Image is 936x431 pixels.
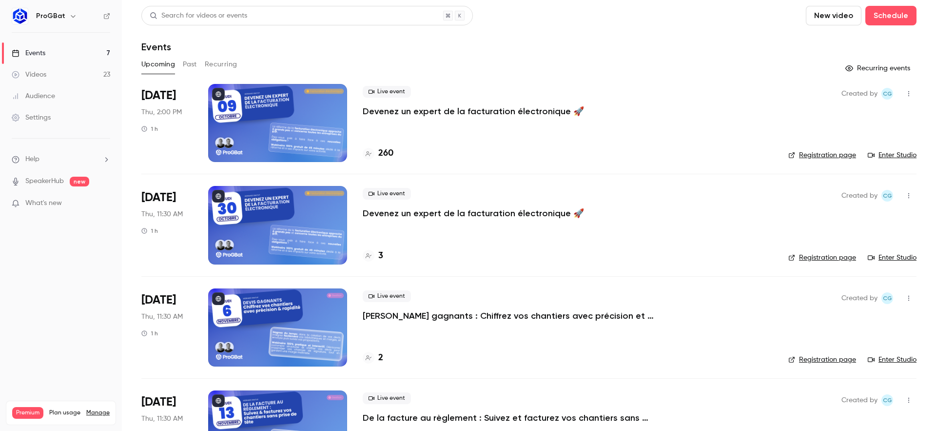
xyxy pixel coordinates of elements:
[141,288,193,367] div: Nov 6 Thu, 11:30 AM (Europe/Paris)
[868,253,916,263] a: Enter Studio
[841,61,916,76] button: Recurring events
[141,41,171,53] h1: Events
[363,249,383,263] a: 3
[363,412,655,424] a: De la facture au règlement : Suivez et facturez vos chantiers sans prise de tête
[141,186,193,264] div: Oct 30 Thu, 11:30 AM (Europe/Paris)
[868,355,916,365] a: Enter Studio
[378,147,393,160] h4: 260
[881,394,893,406] span: Charles Gallard
[25,198,62,208] span: What's new
[363,86,411,98] span: Live event
[881,292,893,304] span: Charles Gallard
[363,207,584,219] a: Devenez un expert de la facturation électronique 🚀
[141,57,175,72] button: Upcoming
[141,107,182,117] span: Thu, 2:00 PM
[141,125,158,133] div: 1 h
[12,91,55,101] div: Audience
[378,249,383,263] h4: 3
[868,150,916,160] a: Enter Studio
[788,253,856,263] a: Registration page
[881,88,893,100] span: Charles Gallard
[12,48,45,58] div: Events
[841,292,877,304] span: Created by
[841,394,877,406] span: Created by
[141,329,158,337] div: 1 h
[363,105,584,117] a: Devenez un expert de la facturation électronique 🚀
[25,176,64,186] a: SpeakerHub
[49,409,80,417] span: Plan usage
[70,177,89,186] span: new
[363,310,655,322] a: [PERSON_NAME] gagnants : Chiffrez vos chantiers avec précision et rapidité
[788,355,856,365] a: Registration page
[881,190,893,202] span: Charles Gallard
[36,11,65,21] h6: ProGBat
[883,88,892,100] span: CG
[183,57,197,72] button: Past
[12,154,110,164] li: help-dropdown-opener
[363,188,411,200] span: Live event
[883,394,892,406] span: CG
[141,312,183,322] span: Thu, 11:30 AM
[841,88,877,100] span: Created by
[141,190,176,205] span: [DATE]
[25,154,39,164] span: Help
[363,290,411,302] span: Live event
[841,190,877,202] span: Created by
[141,88,176,103] span: [DATE]
[12,113,51,123] div: Settings
[205,57,237,72] button: Recurring
[141,292,176,308] span: [DATE]
[883,292,892,304] span: CG
[141,394,176,410] span: [DATE]
[363,351,383,365] a: 2
[12,407,43,419] span: Premium
[363,392,411,404] span: Live event
[141,209,183,219] span: Thu, 11:30 AM
[806,6,861,25] button: New video
[883,190,892,202] span: CG
[363,147,393,160] a: 260
[865,6,916,25] button: Schedule
[788,150,856,160] a: Registration page
[141,84,193,162] div: Oct 9 Thu, 2:00 PM (Europe/Paris)
[86,409,110,417] a: Manage
[12,8,28,24] img: ProGBat
[378,351,383,365] h4: 2
[150,11,247,21] div: Search for videos or events
[141,414,183,424] span: Thu, 11:30 AM
[141,227,158,235] div: 1 h
[12,70,46,80] div: Videos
